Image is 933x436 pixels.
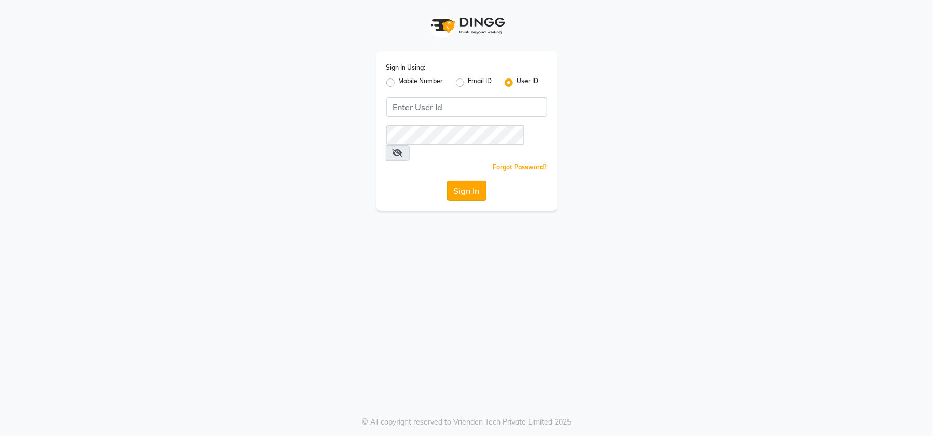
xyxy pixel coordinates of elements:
[468,76,492,89] label: Email ID
[386,63,426,72] label: Sign In Using:
[517,76,539,89] label: User ID
[386,125,524,145] input: Username
[386,97,547,117] input: Username
[493,163,547,171] a: Forgot Password?
[425,10,508,41] img: logo1.svg
[399,76,443,89] label: Mobile Number
[447,181,486,201] button: Sign In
